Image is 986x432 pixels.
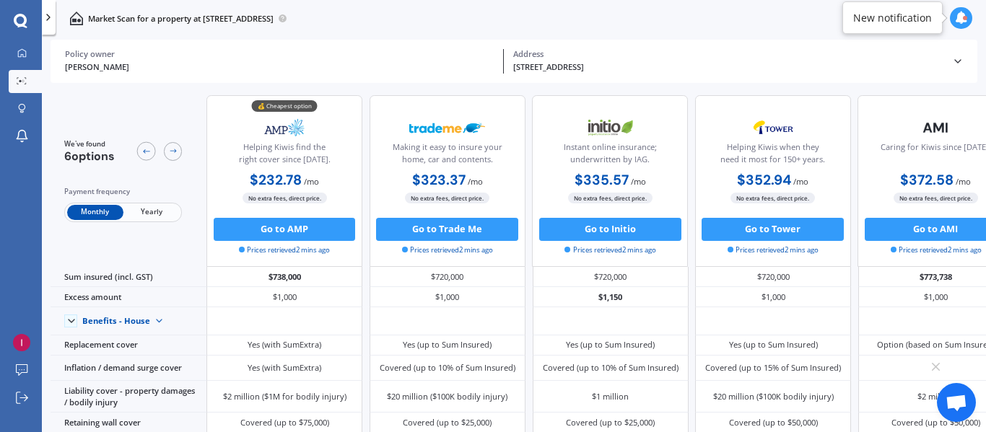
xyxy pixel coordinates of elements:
button: Go to AMP [214,218,356,241]
div: Covered (up to 15% of Sum Insured) [705,362,841,374]
img: Trademe.webp [409,113,486,142]
div: $2 million ($1M for bodily injury) [223,391,346,402]
div: Covered (up to $25,000) [566,417,655,428]
div: $1,000 [206,287,362,307]
span: Prices retrieved 2 mins ago [239,245,330,255]
img: Initio.webp [572,113,649,142]
div: Address [513,49,943,59]
div: Policy owner [65,49,494,59]
div: Liability cover - property damages / bodily injury [51,381,206,413]
span: No extra fees, direct price. [405,193,489,203]
img: Tower.webp [735,113,811,142]
span: Prices retrieved 2 mins ago [402,245,493,255]
div: Covered (up to 10% of Sum Insured) [380,362,515,374]
div: Yes (up to Sum Insured) [729,339,818,351]
div: $20 million ($100K bodily injury) [387,391,507,402]
span: / mo [794,176,809,187]
div: 💰 Cheapest option [252,100,318,112]
div: $738,000 [206,267,362,287]
div: [STREET_ADDRESS] [513,61,943,74]
img: ACg8ocJiHuKJzLVu5Q9wu8NfpM9UtcH2EEBK_f4cforZNGfxPgnbsA=s96-c [13,334,30,351]
img: Benefit content down [150,312,169,330]
div: Covered (up to $50,000) [729,417,818,428]
b: $352.94 [738,171,792,189]
b: $323.37 [412,171,466,189]
div: Yes (up to Sum Insured) [566,339,655,351]
div: New notification [853,11,932,25]
img: AMI-text-1.webp [898,113,974,142]
div: Covered (up to 10% of Sum Insured) [543,362,679,374]
div: Benefits - House [82,316,150,326]
div: Yes (with SumExtra) [248,362,321,374]
div: Instant online insurance; underwritten by IAG. [542,141,678,170]
div: Covered (up to $25,000) [403,417,492,428]
div: $1 million [592,391,629,402]
div: Payment frequency [65,186,183,198]
span: / mo [631,176,646,187]
button: Go to Trade Me [377,218,519,241]
div: Inflation / demand surge cover [51,356,206,381]
span: Yearly [123,205,180,220]
div: Yes (up to Sum Insured) [403,339,492,351]
span: Prices retrieved 2 mins ago [564,245,655,255]
span: / mo [956,176,972,187]
span: No extra fees, direct price. [243,193,327,203]
div: Helping Kiwis when they need it most for 150+ years. [705,141,841,170]
span: No extra fees, direct price. [731,193,816,203]
div: $720,000 [695,267,851,287]
img: home-and-contents.b802091223b8502ef2dd.svg [69,12,83,25]
div: Excess amount [51,287,206,307]
img: AMP.webp [247,113,323,142]
b: $335.57 [575,171,629,189]
div: $1,150 [533,287,689,307]
div: $20 million ($100K bodily injury) [713,391,834,402]
div: [PERSON_NAME] [65,61,494,74]
p: Market Scan for a property at [STREET_ADDRESS] [88,13,274,25]
div: $2 million [917,391,954,402]
div: $720,000 [370,267,525,287]
span: Prices retrieved 2 mins ago [891,245,982,255]
div: $1,000 [695,287,851,307]
div: $720,000 [533,267,689,287]
div: Helping Kiwis find the right cover since [DATE]. [217,141,352,170]
span: 6 options [65,149,115,164]
div: Covered (up to $75,000) [240,417,329,428]
span: / mo [468,176,483,187]
span: / mo [304,176,319,187]
div: Open chat [937,383,976,422]
span: Prices retrieved 2 mins ago [728,245,819,255]
span: No extra fees, direct price. [894,193,978,203]
button: Go to Initio [539,218,681,241]
div: Making it easy to insure your home, car and contents. [380,141,515,170]
b: $232.78 [250,171,302,189]
div: $1,000 [370,287,525,307]
span: We've found [65,139,115,149]
div: Yes (with SumExtra) [248,339,321,351]
div: Replacement cover [51,335,206,356]
span: No extra fees, direct price. [568,193,653,203]
b: $372.58 [901,171,954,189]
button: Go to Tower [702,218,845,241]
span: Monthly [67,205,123,220]
div: Sum insured (incl. GST) [51,267,206,287]
div: Covered (up to $50,000) [891,417,980,428]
